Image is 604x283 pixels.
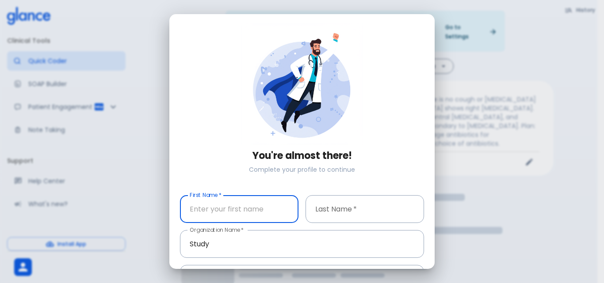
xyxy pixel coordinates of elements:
[180,150,424,162] h3: You're almost there!
[180,230,424,258] input: Enter your organization name
[180,165,424,174] p: Complete your profile to continue
[180,195,298,223] input: Enter your first name
[241,23,363,145] img: doctor
[306,195,424,223] input: Enter your last name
